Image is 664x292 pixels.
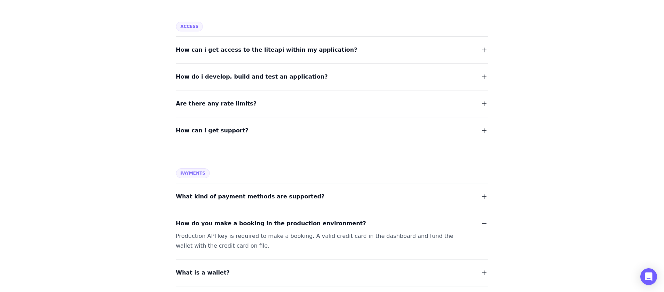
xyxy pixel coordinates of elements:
[176,192,488,202] button: What kind of payment methods are supported?
[176,126,488,136] button: How can i get support?
[176,72,328,82] span: How do i develop, build and test an application?
[640,268,657,285] div: Open Intercom Messenger
[176,219,366,228] span: How do you make a booking in the production environment?
[176,45,488,55] button: How can i get access to the liteapi within my application?
[176,99,488,109] button: Are there any rate limits?
[176,72,488,82] button: How do i develop, build and test an application?
[176,231,472,251] div: Production API key is required to make a booking. A valid credit card in the dashboard and fund t...
[176,192,325,202] span: What kind of payment methods are supported?
[176,99,257,109] span: Are there any rate limits?
[176,268,488,278] button: What is a wallet?
[176,219,488,228] button: How do you make a booking in the production environment?
[176,126,249,136] span: How can i get support?
[176,268,230,278] span: What is a wallet?
[176,45,357,55] span: How can i get access to the liteapi within my application?
[176,168,210,178] span: Payments
[176,22,203,31] span: Access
